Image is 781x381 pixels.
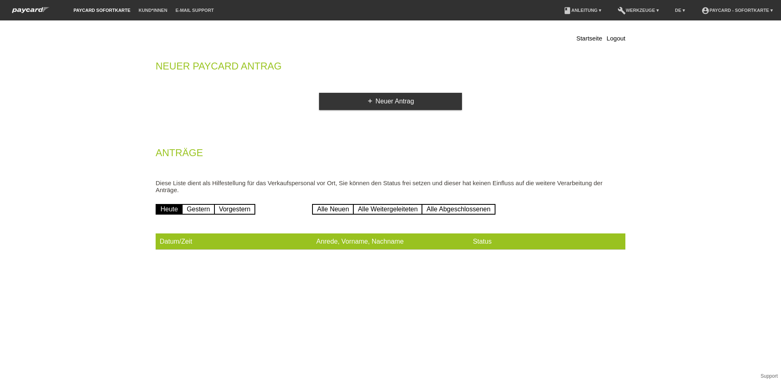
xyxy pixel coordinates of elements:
[156,149,625,161] h2: Anträge
[69,8,134,13] a: paycard Sofortkarte
[761,373,778,379] a: Support
[134,8,171,13] a: Kund*innen
[312,204,354,215] a: Alle Neuen
[559,8,605,13] a: bookAnleitung ▾
[312,233,469,250] th: Anrede, Vorname, Nachname
[8,9,53,16] a: paycard Sofortkarte
[697,8,777,13] a: account_circlepaycard - Sofortkarte ▾
[607,35,625,42] a: Logout
[618,7,626,15] i: build
[156,204,183,215] a: Heute
[156,179,625,193] p: Diese Liste dient als Hilfestellung für das Verkaufspersonal vor Ort, Sie können den Status frei ...
[671,8,689,13] a: DE ▾
[214,204,255,215] a: Vorgestern
[701,7,710,15] i: account_circle
[367,98,373,104] i: add
[319,93,462,110] a: addNeuer Antrag
[156,62,625,74] h2: Neuer Paycard Antrag
[353,204,422,215] a: Alle Weitergeleiteten
[576,35,602,42] a: Startseite
[8,6,53,14] img: paycard Sofortkarte
[156,233,312,250] th: Datum/Zeit
[614,8,663,13] a: buildWerkzeuge ▾
[172,8,218,13] a: E-Mail Support
[563,7,571,15] i: book
[182,204,215,215] a: Gestern
[469,233,625,250] th: Status
[422,204,495,215] a: Alle Abgeschlossenen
